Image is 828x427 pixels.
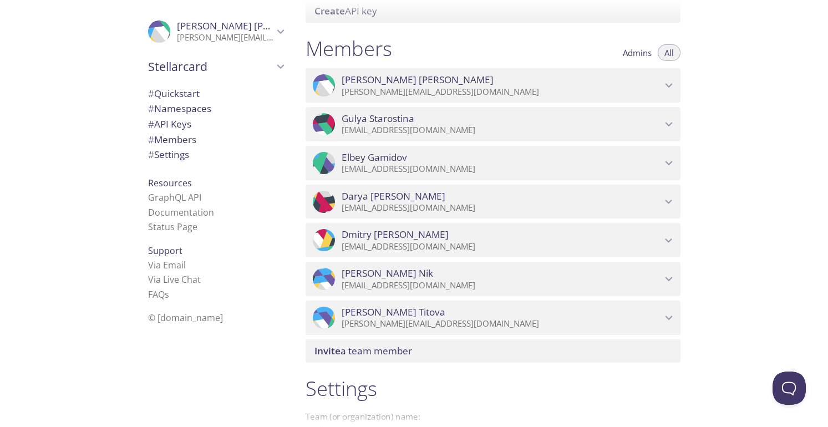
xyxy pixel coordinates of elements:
div: Anastasia Nik [306,262,680,296]
span: Support [148,245,182,257]
a: GraphQL API [148,191,201,204]
span: [PERSON_NAME] Nik [342,267,433,279]
span: Invite [314,344,341,357]
div: Elbey Gamidov [306,146,680,180]
p: [PERSON_NAME][EMAIL_ADDRESS][DOMAIN_NAME] [342,87,662,98]
div: Stellarcard [139,52,292,81]
div: Gulya Starostina [306,107,680,141]
div: Irina Titova [306,301,680,335]
a: Documentation [148,206,214,218]
div: Invite a team member [306,339,680,363]
span: [PERSON_NAME] [PERSON_NAME] [177,19,329,32]
span: Gulya Starostina [342,113,414,125]
p: [EMAIL_ADDRESS][DOMAIN_NAME] [342,125,662,136]
span: # [148,148,154,161]
div: Darya Prokopyeva [306,185,680,219]
span: [PERSON_NAME] Titova [342,306,445,318]
span: Stellarcard [148,59,273,74]
span: Namespaces [148,102,211,115]
span: [PERSON_NAME] [PERSON_NAME] [342,74,494,86]
button: All [658,44,680,61]
span: # [148,102,154,115]
div: Dmitry Vladimirov [306,223,680,257]
span: Resources [148,177,192,189]
span: s [165,288,169,301]
div: Namespaces [139,101,292,116]
span: Settings [148,148,189,161]
div: Vladimir Okulov [306,68,680,103]
div: Vladimir Okulov [139,13,292,50]
span: Elbey Gamidov [342,151,407,164]
button: Admins [616,44,658,61]
span: API Keys [148,118,191,130]
div: Quickstart [139,86,292,101]
span: Members [148,133,196,146]
h1: Settings [306,376,680,401]
span: © [DOMAIN_NAME] [148,312,223,324]
p: [EMAIL_ADDRESS][DOMAIN_NAME] [342,164,662,175]
a: Status Page [148,221,197,233]
span: Quickstart [148,87,200,100]
p: [PERSON_NAME][EMAIL_ADDRESS][DOMAIN_NAME] [177,32,273,43]
a: FAQ [148,288,169,301]
span: Dmitry [PERSON_NAME] [342,228,449,241]
span: Darya [PERSON_NAME] [342,190,445,202]
iframe: Help Scout Beacon - Open [773,372,806,405]
p: [EMAIL_ADDRESS][DOMAIN_NAME] [342,202,662,213]
span: a team member [314,344,412,357]
p: [EMAIL_ADDRESS][DOMAIN_NAME] [342,241,662,252]
div: Members [139,132,292,148]
p: [PERSON_NAME][EMAIL_ADDRESS][DOMAIN_NAME] [342,318,662,329]
a: Via Live Chat [148,273,201,286]
a: Via Email [148,259,186,271]
p: [EMAIL_ADDRESS][DOMAIN_NAME] [342,280,662,291]
span: # [148,118,154,130]
div: Team Settings [139,147,292,162]
div: API Keys [139,116,292,132]
span: # [148,133,154,146]
span: # [148,87,154,100]
h1: Members [306,36,392,61]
